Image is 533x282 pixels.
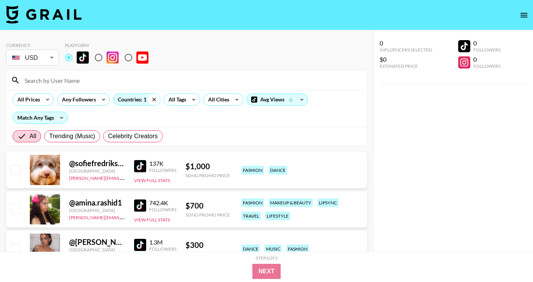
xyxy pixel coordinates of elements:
img: Grail Talent [6,5,82,23]
div: 1.3M [149,238,176,246]
div: All Cities [204,94,231,105]
img: TikTok [77,51,89,64]
div: Song Promo Price [185,173,230,178]
div: lifestyle [265,212,290,220]
div: Song Promo Price [185,251,230,257]
div: [GEOGRAPHIC_DATA] [69,168,125,174]
a: [PERSON_NAME][EMAIL_ADDRESS][DOMAIN_NAME] [69,213,181,220]
img: YouTube [136,51,148,64]
div: Countries: 1 [113,94,160,105]
img: TikTok [134,160,146,172]
div: dance [269,166,287,174]
button: View Full Stats [134,217,170,223]
div: 742.4K [149,199,176,207]
div: 0 [380,39,432,47]
div: @ sofiefredriksson [69,159,125,168]
div: lipsync [317,198,338,207]
div: 137K [149,160,176,167]
div: fashion [241,166,264,174]
img: TikTok [134,239,146,251]
div: Followers [149,246,176,252]
button: open drawer [516,8,531,23]
span: Trending (Music) [49,132,95,141]
span: Celebrity Creators [108,132,158,141]
iframe: Drift Widget Chat Controller [495,244,524,273]
div: Influencers Selected [380,47,432,53]
a: [PERSON_NAME][EMAIL_ADDRESS][DOMAIN_NAME] [69,174,181,181]
div: 0 [473,39,501,47]
div: $ 300 [185,240,230,250]
div: Followers [149,167,176,173]
div: $ 1,000 [185,162,230,171]
button: View Full Stats [134,178,170,183]
div: 0 [473,56,501,63]
div: @ [PERSON_NAME].lindstrm [69,237,125,247]
div: Song Promo Price [185,212,230,218]
div: makeup & beauty [269,198,313,207]
div: [GEOGRAPHIC_DATA] [69,207,125,213]
div: fashion [286,245,309,253]
div: $0 [380,56,432,63]
div: All Prices [13,94,42,105]
div: [GEOGRAPHIC_DATA] [69,247,125,252]
div: music [264,245,282,253]
span: All [29,132,36,141]
div: Currency [6,42,59,48]
div: @ amina.rashid1 [69,198,125,207]
div: Estimated Price [380,63,432,69]
div: USD [8,51,57,64]
div: travel [241,212,261,220]
div: All Tags [164,94,188,105]
div: dance [241,245,260,253]
div: $ 700 [185,201,230,210]
img: Instagram [107,51,119,64]
input: Search by User Name [20,74,362,86]
div: fashion [241,198,264,207]
img: TikTok [134,199,146,212]
div: Followers [473,47,501,53]
div: Avg Views [247,94,308,105]
div: Any Followers [57,94,97,105]
div: Followers [149,207,176,212]
div: Match Any Tags [13,112,68,123]
div: Step 1 of 2 [256,255,278,261]
div: Followers [473,63,501,69]
button: Next [252,264,281,279]
div: Platform [65,42,154,48]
